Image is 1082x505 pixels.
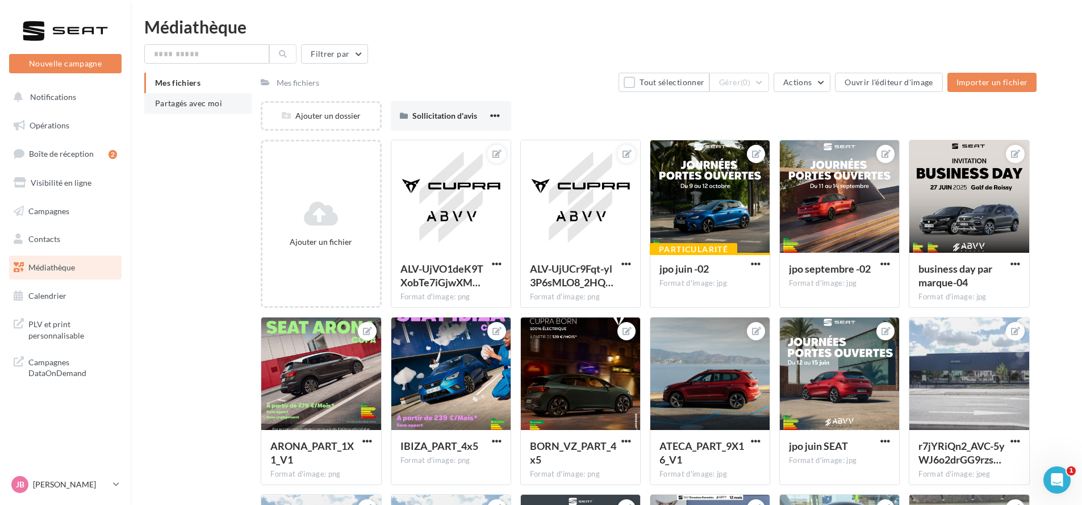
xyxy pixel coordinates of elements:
[835,73,942,92] button: Ouvrir l'éditeur d'image
[530,262,613,289] span: ALV-UjUCr9Fqt-yl3P6sMLO8_2HQavB0N788tQIUMqUqsggFA53t9EYH
[28,291,66,301] span: Calendrier
[16,479,24,490] span: JB
[400,440,478,452] span: IBIZA_PART_4x5
[7,227,124,251] a: Contacts
[659,278,761,289] div: Format d'image: jpg
[7,350,124,383] a: Campagnes DataOnDemand
[7,85,119,109] button: Notifications
[789,456,890,466] div: Format d'image: jpg
[7,256,124,279] a: Médiathèque
[400,262,483,289] span: ALV-UjVO1deK9TXobTe7iGjwXMOC_5jgDwFCiaVRvzydj0UnrfLEQkfK
[918,292,1020,302] div: Format d'image: jpg
[28,316,117,341] span: PLV et print personnalisable
[262,110,379,122] div: Ajouter un dossier
[277,77,319,89] div: Mes fichiers
[659,469,761,479] div: Format d'image: jpg
[530,469,631,479] div: Format d'image: png
[956,77,1028,87] span: Importer un fichier
[659,262,709,275] span: jpo juin -02
[28,262,75,272] span: Médiathèque
[30,120,69,130] span: Opérations
[789,278,890,289] div: Format d'image: jpg
[155,78,200,87] span: Mes fichiers
[1067,466,1076,475] span: 1
[1043,466,1071,494] iframe: Intercom live chat
[783,77,812,87] span: Actions
[530,440,616,466] span: BORN_VZ_PART_4x5
[28,234,60,244] span: Contacts
[301,44,368,64] button: Filtrer par
[530,292,631,302] div: Format d'image: png
[144,18,1068,35] div: Médiathèque
[400,456,502,466] div: Format d'image: png
[29,149,94,158] span: Boîte de réception
[7,312,124,345] a: PLV et print personnalisable
[741,78,750,87] span: (0)
[33,479,108,490] p: [PERSON_NAME]
[412,111,477,120] span: Sollicitation d'avis
[155,98,222,108] span: Partagés avec moi
[918,469,1020,479] div: Format d'image: jpeg
[789,262,871,275] span: jpo septembre -02
[9,474,122,495] a: JB [PERSON_NAME]
[947,73,1037,92] button: Importer un fichier
[7,284,124,308] a: Calendrier
[709,73,769,92] button: Gérer(0)
[30,92,76,102] span: Notifications
[9,54,122,73] button: Nouvelle campagne
[789,440,848,452] span: jpo juin SEAT
[28,354,117,379] span: Campagnes DataOnDemand
[918,440,1005,466] span: r7jYRiQn2_AVC-5yWJ6o2drGG9rzsdxhTh675AVAg3ADGI_tfxclc6YIazF_iDmN4NySpKv-4X4VUj2Z0w=s0
[7,171,124,195] a: Visibilité en ligne
[774,73,830,92] button: Actions
[270,469,371,479] div: Format d'image: png
[7,141,124,166] a: Boîte de réception2
[31,178,91,187] span: Visibilité en ligne
[619,73,709,92] button: Tout sélectionner
[28,206,69,215] span: Campagnes
[270,440,354,466] span: ARONA_PART_1X1_V1
[7,114,124,137] a: Opérations
[7,199,124,223] a: Campagnes
[918,262,992,289] span: business day par marque-04
[659,440,744,466] span: ATECA_PART_9X16_V1
[267,236,375,248] div: Ajouter un fichier
[650,243,737,256] div: Particularité
[400,292,502,302] div: Format d'image: png
[108,150,117,159] div: 2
